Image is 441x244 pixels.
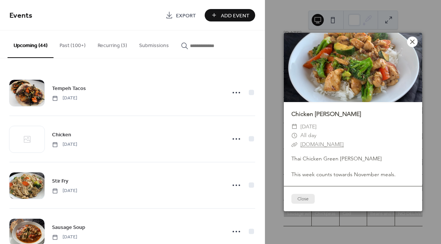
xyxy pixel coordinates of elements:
span: Chicken [52,131,71,139]
div: ​ [291,140,297,149]
span: [DATE] [52,234,77,241]
a: Tempeh Tacos [52,84,86,93]
span: [DATE] [52,188,77,194]
button: Upcoming (44) [8,30,54,58]
a: Chicken [52,130,71,139]
span: Events [9,8,32,23]
button: Add Event [205,9,255,21]
span: Add Event [221,12,250,20]
span: All day [300,131,316,140]
button: Close [291,194,315,204]
span: [DATE] [52,95,77,102]
button: Recurring (3) [92,30,133,57]
a: Sausage Soup [52,223,85,232]
a: [DOMAIN_NAME] [300,141,344,148]
div: ​ [291,122,297,131]
div: ​ [291,131,297,140]
a: Stir Fry [52,177,68,185]
span: [DATE] [300,122,317,131]
button: Past (100+) [54,30,92,57]
span: [DATE] [52,141,77,148]
button: Submissions [133,30,175,57]
span: Tempeh Tacos [52,85,86,93]
span: Stir Fry [52,177,68,185]
span: Export [176,12,196,20]
a: Export [160,9,202,21]
span: Sausage Soup [52,224,85,232]
a: Chicken [PERSON_NAME] [291,110,361,117]
div: Thai Chicken Green [PERSON_NAME] This week counts towards November meals. [284,155,422,178]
